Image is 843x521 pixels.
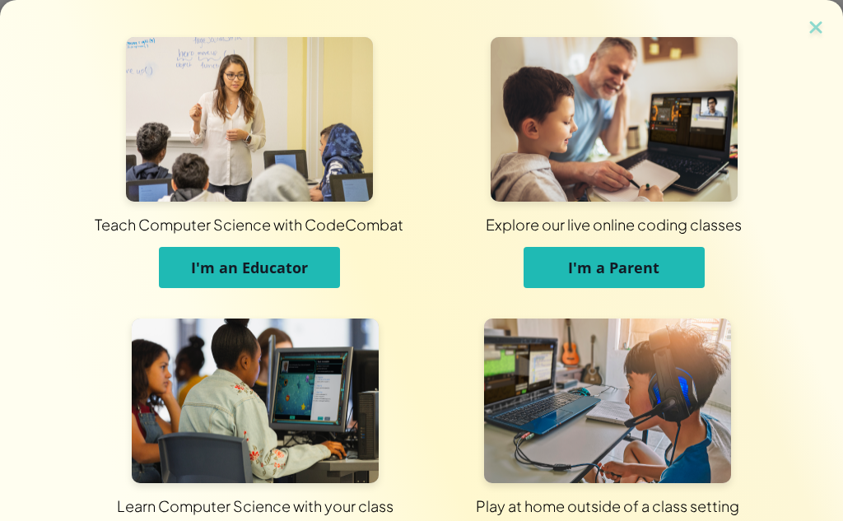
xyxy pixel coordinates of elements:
img: For Educators [126,37,373,202]
button: I'm a Parent [524,247,705,288]
img: For Individuals [484,319,731,483]
span: I'm a Parent [568,258,659,277]
button: I'm an Educator [159,247,340,288]
img: close icon [805,16,827,41]
img: For Students [132,319,379,483]
span: I'm an Educator [191,258,308,277]
img: For Parents [491,37,738,202]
